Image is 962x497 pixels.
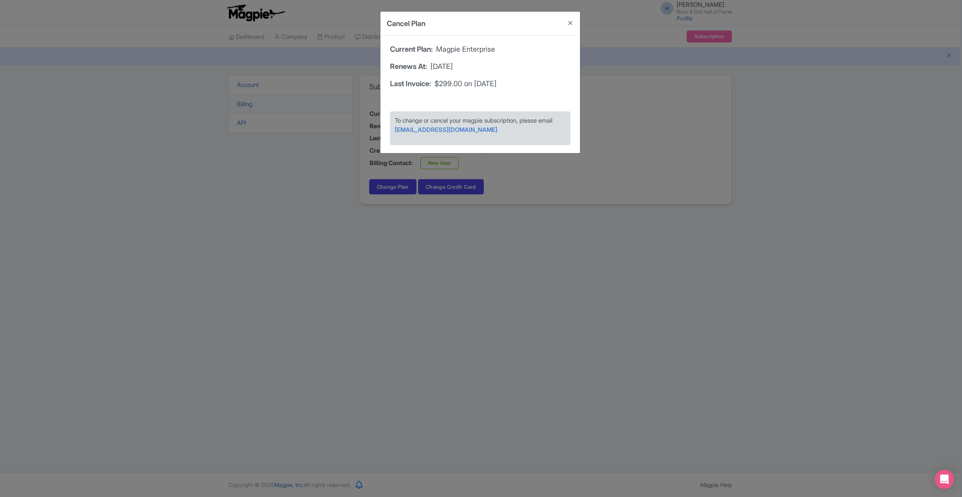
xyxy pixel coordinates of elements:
span: Current Plan: [390,44,433,55]
span: $299.00 on [DATE] [435,78,497,89]
a: [EMAIL_ADDRESS][DOMAIN_NAME] [395,126,497,133]
span: Renews At: [390,61,427,72]
span: Last Invoice: [390,78,431,89]
h4: Cancel Plan [387,18,425,29]
span: [DATE] [430,61,453,72]
div: Open Intercom Messenger [935,470,954,489]
button: Close [561,12,580,34]
span: Magpie Enterprise [436,44,495,55]
span: To change or cancel your magpie subscription, please email [395,117,552,124]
